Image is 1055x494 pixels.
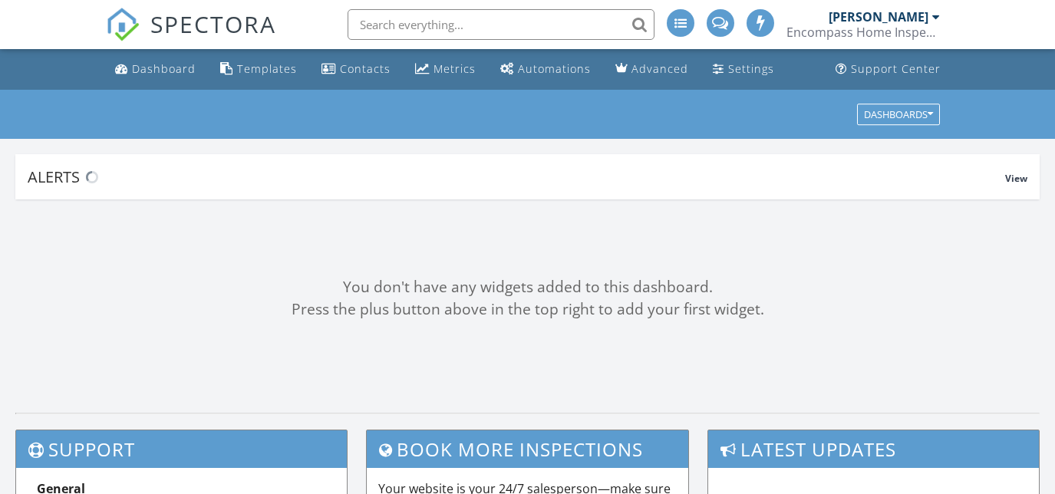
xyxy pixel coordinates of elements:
div: Settings [728,61,774,76]
div: [PERSON_NAME] [829,9,928,25]
div: Press the plus button above in the top right to add your first widget. [15,298,1040,321]
div: Alerts [28,166,1005,187]
div: Templates [237,61,297,76]
a: Advanced [609,55,694,84]
div: Support Center [851,61,941,76]
a: Metrics [409,55,482,84]
div: Encompass Home Inspections, LLC [786,25,940,40]
h3: Support [16,430,347,468]
div: Advanced [631,61,688,76]
a: Contacts [315,55,397,84]
a: Dashboard [109,55,202,84]
a: Settings [707,55,780,84]
input: Search everything... [348,9,654,40]
div: Dashboard [132,61,196,76]
button: Dashboards [857,104,940,125]
div: Metrics [434,61,476,76]
a: Automations (Advanced) [494,55,597,84]
div: You don't have any widgets added to this dashboard. [15,276,1040,298]
h3: Latest Updates [708,430,1039,468]
a: Support Center [829,55,947,84]
div: Contacts [340,61,391,76]
h3: Book More Inspections [367,430,688,468]
div: Automations [518,61,591,76]
div: Dashboards [864,109,933,120]
a: Templates [214,55,303,84]
img: The Best Home Inspection Software - Spectora [106,8,140,41]
a: SPECTORA [106,21,276,53]
span: SPECTORA [150,8,276,40]
span: View [1005,172,1027,185]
